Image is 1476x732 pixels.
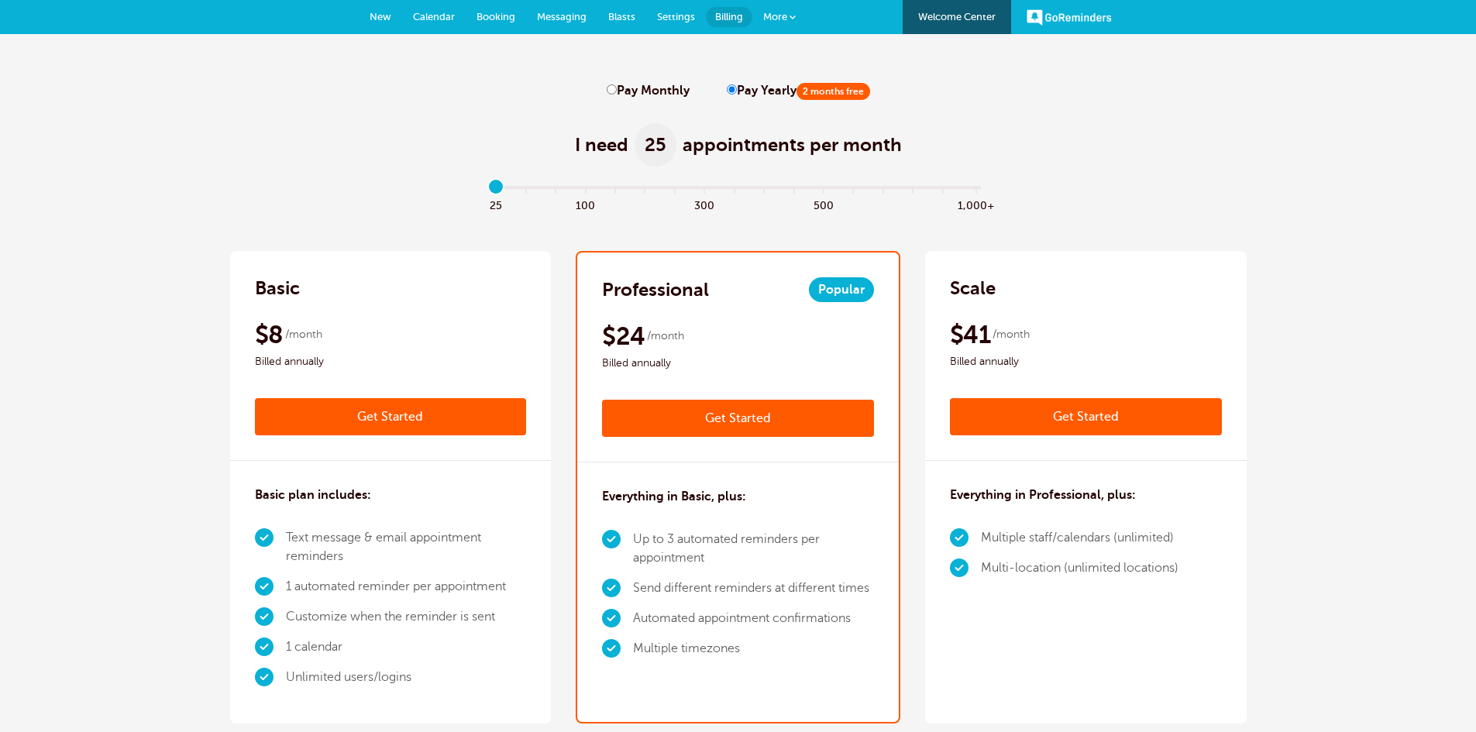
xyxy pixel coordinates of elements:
[413,11,455,22] span: Calendar
[537,11,587,22] span: Messaging
[255,398,527,435] a: Get Started
[683,132,902,157] span: appointments per month
[286,662,527,692] li: Unlimited users/logins
[602,277,709,302] h2: Professional
[255,486,371,504] h3: Basic plan includes:
[633,524,874,573] li: Up to 3 automated reminders per appointment
[286,572,527,602] li: 1 automated reminder per appointment
[633,603,874,634] li: Automated appointment confirmations
[602,354,874,373] span: Billed annually
[575,132,628,157] span: I need
[255,276,300,301] h2: Basic
[706,7,752,27] a: Billing
[657,11,695,22] span: Settings
[608,11,635,22] span: Blasts
[286,632,527,662] li: 1 calendar
[950,352,1222,371] span: Billed annually
[477,11,515,22] span: Booking
[950,276,996,301] h2: Scale
[370,11,391,22] span: New
[950,398,1222,435] a: Get Started
[607,84,690,98] label: Pay Monthly
[981,523,1178,553] li: Multiple staff/calendars (unlimited)
[993,325,1030,344] span: /month
[647,327,684,345] span: /month
[255,319,284,350] span: $8
[286,523,527,572] li: Text message & email appointment reminders
[950,486,1136,504] h3: Everything in Professional, plus:
[633,634,874,664] li: Multiple timezones
[715,11,743,22] span: Billing
[285,325,322,344] span: /month
[796,83,870,100] span: 2 months free
[690,195,719,213] span: 300
[607,84,617,95] input: Pay Monthly
[950,319,990,350] span: $41
[602,487,746,506] h3: Everything in Basic, plus:
[286,602,527,632] li: Customize when the reminder is sent
[981,553,1178,583] li: Multi-location (unlimited locations)
[727,84,870,98] label: Pay Yearly
[635,123,676,167] span: 25
[481,195,511,213] span: 25
[727,84,737,95] input: Pay Yearly2 months free
[958,195,995,213] span: 1,000+
[763,11,787,22] span: More
[602,400,874,437] a: Get Started
[809,195,838,213] span: 500
[570,195,600,213] span: 100
[255,352,527,371] span: Billed annually
[809,277,874,302] span: Popular
[633,573,874,603] li: Send different reminders at different times
[602,321,645,352] span: $24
